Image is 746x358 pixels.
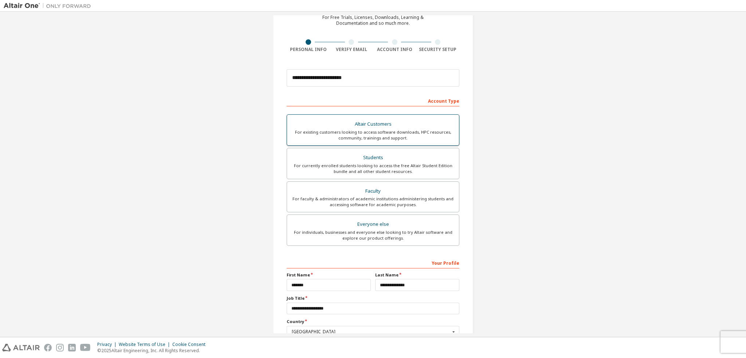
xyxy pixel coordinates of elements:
[322,15,424,26] div: For Free Trials, Licenses, Downloads, Learning & Documentation and so much more.
[291,153,455,163] div: Students
[97,347,210,354] p: © 2025 Altair Engineering, Inc. All Rights Reserved.
[287,257,459,268] div: Your Profile
[4,2,95,9] img: Altair One
[2,344,40,351] img: altair_logo.svg
[172,342,210,347] div: Cookie Consent
[291,219,455,229] div: Everyone else
[292,330,450,334] div: [GEOGRAPHIC_DATA]
[80,344,91,351] img: youtube.svg
[56,344,64,351] img: instagram.svg
[119,342,172,347] div: Website Terms of Use
[287,295,459,301] label: Job Title
[416,47,460,52] div: Security Setup
[287,319,459,324] label: Country
[373,47,416,52] div: Account Info
[291,186,455,196] div: Faculty
[291,129,455,141] div: For existing customers looking to access software downloads, HPC resources, community, trainings ...
[44,344,52,351] img: facebook.svg
[68,344,76,351] img: linkedin.svg
[291,163,455,174] div: For currently enrolled students looking to access the free Altair Student Edition bundle and all ...
[287,47,330,52] div: Personal Info
[330,47,373,52] div: Verify Email
[97,342,119,347] div: Privacy
[291,119,455,129] div: Altair Customers
[291,196,455,208] div: For faculty & administrators of academic institutions administering students and accessing softwa...
[287,95,459,106] div: Account Type
[375,272,459,278] label: Last Name
[287,272,371,278] label: First Name
[291,229,455,241] div: For individuals, businesses and everyone else looking to try Altair software and explore our prod...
